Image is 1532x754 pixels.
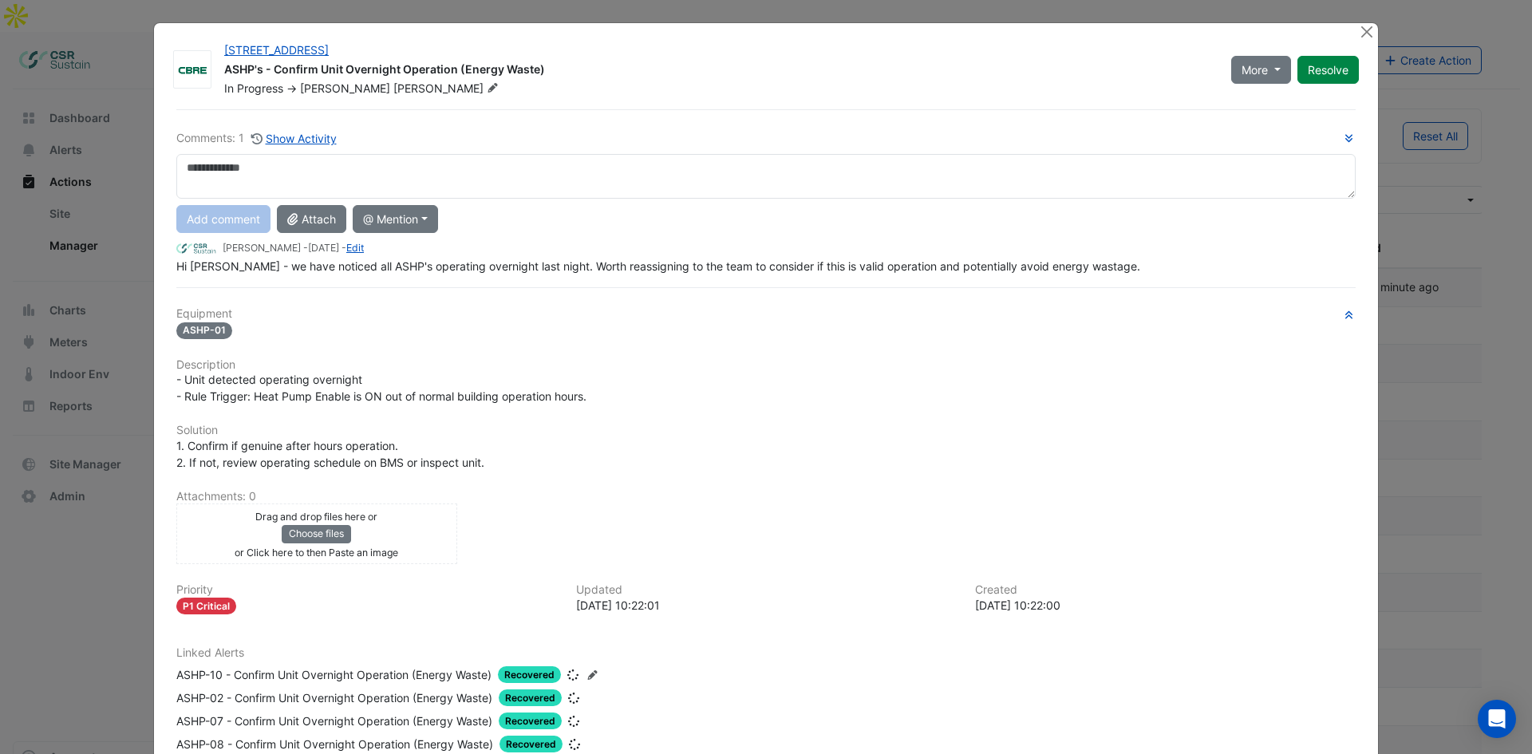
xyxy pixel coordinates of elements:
div: ASHP-07 - Confirm Unit Overnight Operation (Energy Waste) [176,713,492,729]
span: In Progress [224,81,283,95]
div: ASHP-02 - Confirm Unit Overnight Operation (Energy Waste) [176,689,492,706]
div: ASHP's - Confirm Unit Overnight Operation (Energy Waste) [224,61,1212,81]
button: Choose files [282,525,351,543]
h6: Equipment [176,307,1356,321]
span: Hi [PERSON_NAME] - we have noticed all ASHP's operating overnight last night. Worth reassigning t... [176,259,1140,273]
h6: Attachments: 0 [176,490,1356,503]
span: Recovered [498,666,561,683]
button: Show Activity [251,129,338,148]
span: ASHP-01 [176,322,232,339]
h6: Created [975,583,1356,597]
div: [DATE] 10:22:00 [975,597,1356,614]
h6: Priority [176,583,557,597]
span: 1. Confirm if genuine after hours operation. 2. If not, review operating schedule on BMS or inspe... [176,439,484,469]
img: CBRE [174,62,211,78]
small: Drag and drop files here or [255,511,377,523]
span: [PERSON_NAME] [393,81,502,97]
button: @ Mention [353,205,438,233]
a: [STREET_ADDRESS] [224,43,329,57]
h6: Linked Alerts [176,646,1356,660]
img: CSR Sustain [176,240,216,258]
span: - Unit detected operating overnight - Rule Trigger: Heat Pump Enable is ON out of normal building... [176,373,586,403]
div: Comments: 1 [176,129,338,148]
small: [PERSON_NAME] - - [223,241,364,255]
button: Attach [277,205,346,233]
span: Recovered [499,736,563,752]
div: [DATE] 10:22:01 [576,597,957,614]
span: 2025-10-10 10:22:01 [308,242,339,254]
h6: Updated [576,583,957,597]
span: Recovered [499,713,562,729]
button: Resolve [1297,56,1359,84]
button: More [1231,56,1291,84]
span: -> [286,81,297,95]
span: More [1242,61,1268,78]
div: Open Intercom Messenger [1478,700,1516,738]
a: Edit [346,242,364,254]
div: ASHP-08 - Confirm Unit Overnight Operation (Energy Waste) [176,736,493,752]
div: ASHP-10 - Confirm Unit Overnight Operation (Energy Waste) [176,666,492,683]
fa-icon: Edit Linked Alerts [586,669,598,681]
span: [PERSON_NAME] [300,81,390,95]
h6: Description [176,358,1356,372]
h6: Solution [176,424,1356,437]
span: Recovered [499,689,562,706]
div: P1 Critical [176,598,236,614]
small: or Click here to then Paste an image [235,547,398,559]
button: Close [1358,23,1375,40]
